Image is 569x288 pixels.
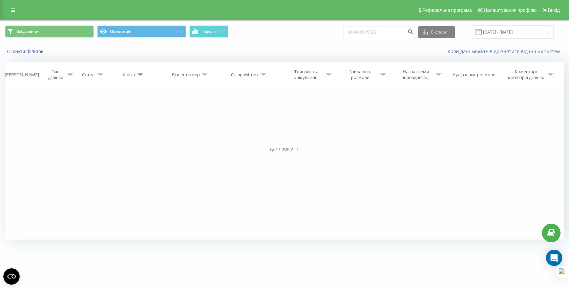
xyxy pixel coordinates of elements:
[189,25,228,38] button: Графік
[203,29,216,34] span: Графік
[82,72,96,78] div: Статус
[546,250,562,266] div: Open Intercom Messenger
[447,48,564,55] a: Коли дані можуть відрізнятися вiд інших систем
[288,69,324,80] div: Тривалість очікування
[231,72,259,78] div: Співробітник
[398,69,434,80] div: Назва схеми переадресації
[5,145,564,152] div: Дані відсутні
[172,72,200,78] div: Бізнес номер
[422,7,472,13] span: Реферальна програма
[506,69,546,80] div: Коментар/категорія дзвінка
[46,69,65,80] div: Тип дзвінка
[5,48,47,55] button: Скинути фільтри
[548,7,560,13] span: Вихід
[5,25,94,38] button: Всі дзвінки
[3,268,20,285] button: Open CMP widget
[16,29,39,34] span: Всі дзвінки
[97,25,186,38] button: Основний
[484,7,536,13] span: Налаштування профілю
[123,72,135,78] div: Клієнт
[342,69,378,80] div: Тривалість розмови
[418,26,455,38] button: Експорт
[453,72,496,78] div: Аудіозапис розмови
[5,72,39,78] div: [PERSON_NAME]
[343,26,415,38] input: Пошук за номером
